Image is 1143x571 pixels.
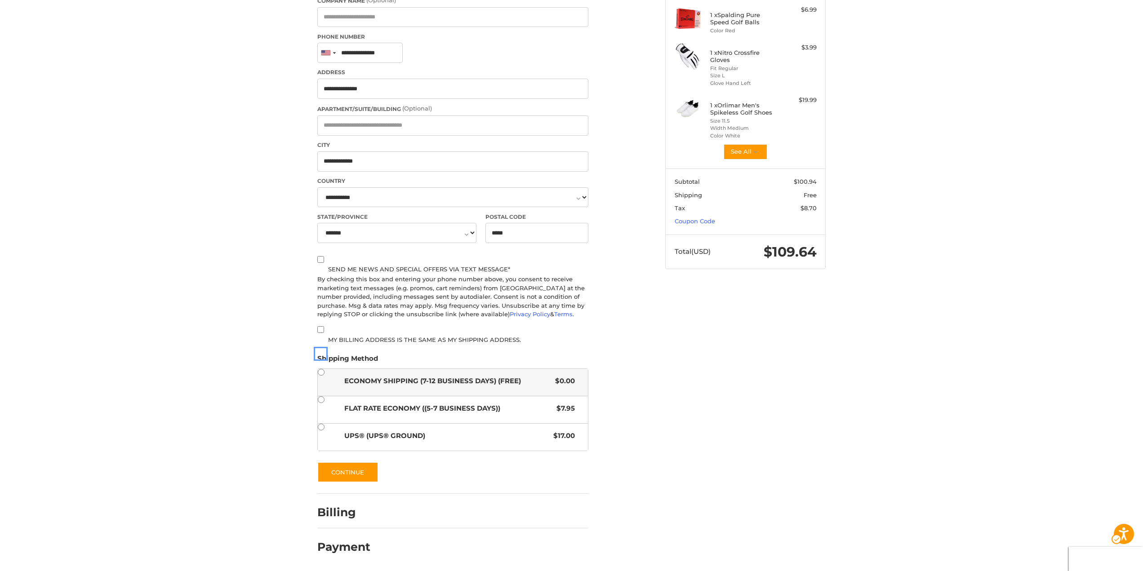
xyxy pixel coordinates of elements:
li: Color White [710,132,779,140]
li: Glove Hand Left [710,80,779,87]
label: Apartment/Suite/Building [317,104,588,113]
li: Fit Regular [710,65,779,72]
a: Terms [554,310,573,318]
input: My billing address is the same as my shipping address. [317,326,324,333]
div: $3.99 [781,43,817,52]
input: Apartment/Suite/Building (Optional) [317,115,588,136]
input: Send me news and special offers via text message* [317,256,324,263]
h4: 1 x Spalding Pure Speed Golf Balls [710,11,779,26]
span: Economy Shipping (7-12 Business Days) (Free) [344,376,551,386]
h2: Billing [317,505,370,519]
select: Country [317,187,588,208]
button: Continue [317,462,378,482]
label: City [317,141,588,149]
label: Send me news and special offers via text message* [317,266,588,273]
span: UPS® (UPS® Ground) [344,431,549,441]
h2: Payment [317,540,370,554]
input: Postal Code [485,223,589,243]
div: $19.99 [781,96,817,105]
span: Total (USD) [675,247,711,256]
legend: Shipping Method [317,354,378,368]
li: Size 11.5 [710,117,779,125]
input: Company Name (Optional) [317,7,588,27]
li: Color Red [710,27,779,35]
span: Tax [675,204,685,212]
span: Free [804,191,817,199]
label: Postal Code [485,213,589,221]
span: $17.00 [549,431,575,441]
li: Width Medium [710,124,779,132]
span: $0.00 [551,376,575,386]
button: See All [723,144,768,160]
a: Coupon Code [675,217,715,225]
select: State/Province [317,223,476,243]
a: Privacy Policy [510,310,550,318]
input: Phone Number. +1 201-555-0123 [317,43,403,63]
span: $100.94 [794,178,817,185]
label: My billing address is the same as my shipping address. [317,336,588,343]
span: $109.64 [764,243,817,260]
div: By checking this box and entering your phone number above, you consent to receive marketing text ... [317,275,588,319]
span: Shipping [675,191,702,199]
span: $8.70 [801,204,817,212]
div: $6.99 [781,5,817,14]
input: City [317,151,588,172]
small: (Optional) [402,105,432,112]
span: $7.95 [552,403,575,414]
span: Subtotal [675,178,700,185]
iframe: Google Iframe | Google Customer Reviews [1069,547,1143,571]
label: State/Province [317,213,476,221]
div: United States: +1 [318,43,338,62]
label: Country [317,177,588,185]
label: Phone Number [317,33,588,41]
li: Size L [710,72,779,80]
h4: 1 x Nitro Crossfire Gloves [710,49,779,64]
span: Flat Rate Economy ((5-7 Business Days)) [344,403,552,414]
input: Address [317,79,588,99]
label: Address [317,68,588,76]
h4: 1 x Orlimar Men's Spikeless Golf Shoes [710,102,779,116]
